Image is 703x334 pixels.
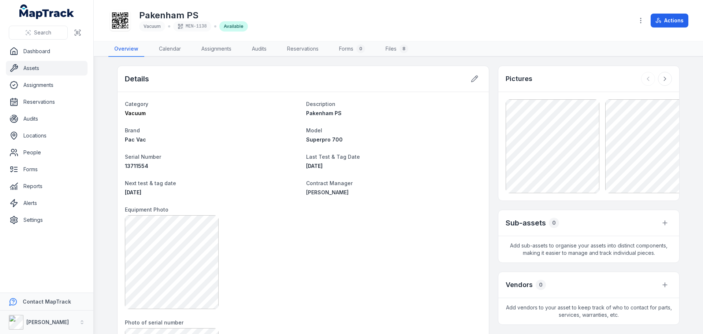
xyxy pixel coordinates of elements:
[125,127,140,133] span: Brand
[306,180,353,186] span: Contract Manager
[125,136,146,143] span: Pac Vac
[498,236,679,263] span: Add sub-assets to organise your assets into distinct components, making it easier to manage and t...
[173,21,211,32] div: MEN-1138
[506,280,533,290] h3: Vendors
[6,111,88,126] a: Audits
[139,10,248,21] h1: Pakenham PS
[380,41,414,57] a: Files8
[9,26,68,40] button: Search
[306,110,342,116] span: Pakenham PS
[306,127,322,133] span: Model
[399,44,408,53] div: 8
[108,41,144,57] a: Overview
[6,145,88,160] a: People
[125,180,176,186] span: Next test & tag date
[651,14,688,27] button: Actions
[19,4,74,19] a: MapTrack
[125,101,148,107] span: Category
[281,41,324,57] a: Reservations
[506,218,546,228] h2: Sub-assets
[153,41,187,57] a: Calendar
[125,74,149,84] h2: Details
[125,319,183,326] span: Photo of serial number
[219,21,248,32] div: Available
[6,196,88,210] a: Alerts
[506,74,532,84] h3: Pictures
[125,189,141,195] time: 8/6/2025, 12:00:00 AM
[536,280,546,290] div: 0
[306,136,343,143] span: Superpro 700
[34,29,51,36] span: Search
[6,179,88,194] a: Reports
[6,78,88,92] a: Assignments
[246,41,272,57] a: Audits
[549,218,559,228] div: 0
[6,162,88,177] a: Forms
[356,44,365,53] div: 0
[144,23,161,29] span: Vacuum
[125,206,168,213] span: Equipment Photo
[26,319,69,325] strong: [PERSON_NAME]
[6,61,88,76] a: Assets
[125,154,161,160] span: Serial Number
[125,110,146,116] span: Vacuum
[306,163,323,169] time: 2/6/2025, 12:00:00 AM
[306,163,323,169] span: [DATE]
[306,154,360,160] span: Last Test & Tag Date
[125,163,148,169] span: 13711554
[6,128,88,143] a: Locations
[6,44,88,59] a: Dashboard
[6,213,88,227] a: Settings
[6,95,88,109] a: Reservations
[333,41,371,57] a: Forms0
[306,101,335,107] span: Description
[196,41,237,57] a: Assignments
[125,189,141,195] span: [DATE]
[498,298,679,324] span: Add vendors to your asset to keep track of who to contact for parts, services, warranties, etc.
[23,298,71,305] strong: Contact MapTrack
[306,189,481,196] a: [PERSON_NAME]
